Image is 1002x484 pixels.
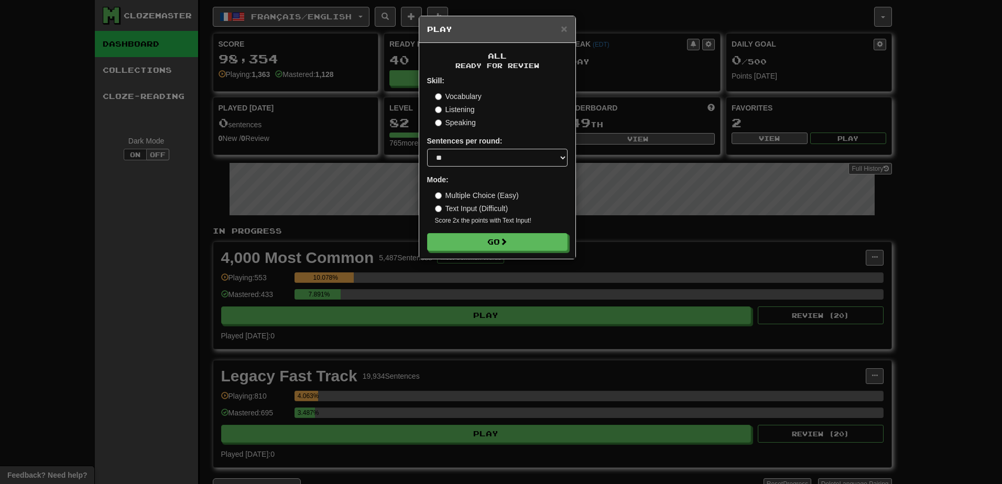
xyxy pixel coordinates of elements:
input: Vocabulary [435,93,442,100]
label: Listening [435,104,475,115]
input: Speaking [435,119,442,126]
input: Listening [435,106,442,113]
label: Vocabulary [435,91,482,102]
strong: Skill: [427,76,444,85]
label: Speaking [435,117,476,128]
small: Score 2x the points with Text Input ! [435,216,568,225]
label: Sentences per round: [427,136,503,146]
h5: Play [427,24,568,35]
small: Ready for Review [427,61,568,70]
button: Go [427,233,568,251]
label: Multiple Choice (Easy) [435,190,519,201]
button: Close [561,23,567,34]
input: Multiple Choice (Easy) [435,192,442,199]
input: Text Input (Difficult) [435,205,442,212]
label: Text Input (Difficult) [435,203,508,214]
span: All [488,51,507,60]
span: × [561,23,567,35]
strong: Mode: [427,175,449,184]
